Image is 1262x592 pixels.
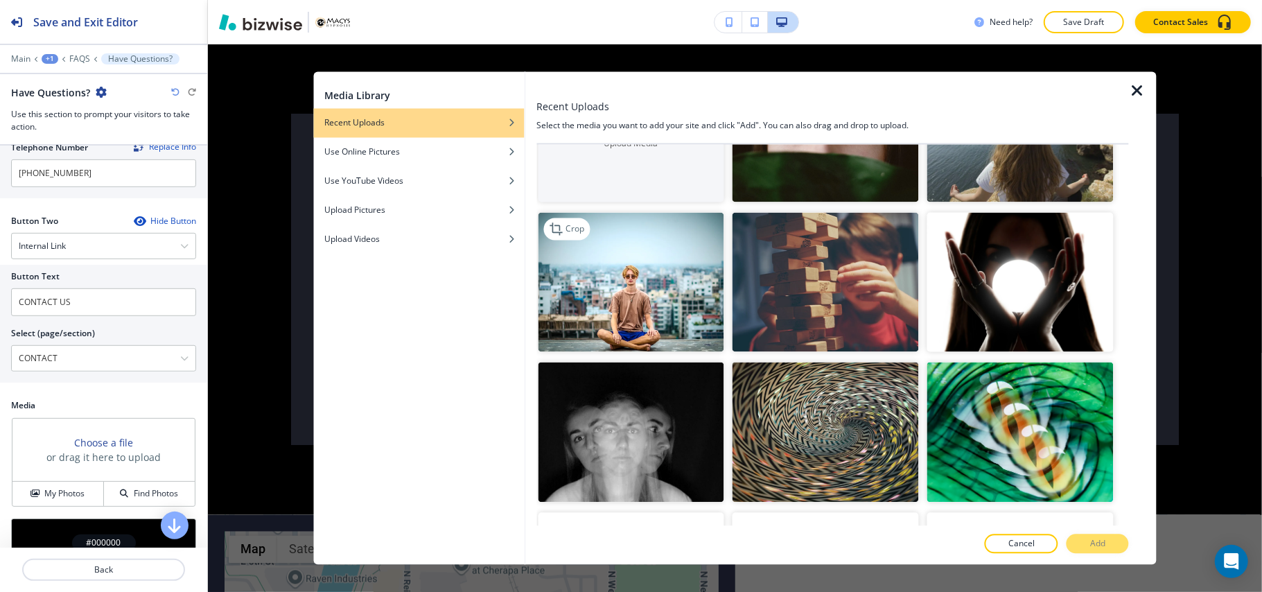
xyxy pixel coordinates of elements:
h2: Telephone Number [11,141,88,154]
h4: Internal Link [19,240,66,252]
button: Back [22,559,185,581]
div: Open Intercom Messenger [1215,545,1248,578]
h3: Need help? [990,16,1033,28]
button: Save Draft [1044,11,1124,33]
h2: Have Questions? [11,85,90,100]
h2: Save and Exit Editor [33,14,138,31]
h3: Recent Uploads [536,100,609,114]
h4: #000000 [87,537,121,549]
button: ReplaceReplace Info [134,142,196,152]
button: Use Online Pictures [313,138,524,167]
button: Recent Uploads [313,109,524,138]
span: Find and replace this information across Bizwise [134,142,196,153]
h2: Media Library [324,89,390,103]
button: Main [11,54,30,64]
h2: Button Two [11,215,58,227]
img: Bizwise Logo [219,14,302,31]
div: Choose a fileor drag it here to uploadMy PhotosFind Photos [11,417,196,507]
p: Crop [566,223,584,235]
img: Your Logo [315,15,352,29]
p: Save Draft [1062,16,1106,28]
button: Cancel [985,534,1058,554]
h2: Button Text [11,270,60,283]
button: Use YouTube Videos [313,167,524,196]
p: Contact Sales [1153,16,1208,28]
button: FAQS [69,54,90,64]
p: Back [24,564,184,576]
button: Hide Button [134,216,196,227]
div: Crop [543,218,590,240]
h2: Select (page/section) [11,327,95,340]
h3: Use this section to prompt your visitors to take action. [11,108,196,133]
h4: My Photos [44,487,85,500]
div: Replace Info [134,142,196,152]
h2: Media [11,399,196,412]
input: Ex. 561-222-1111 [11,159,196,187]
p: Cancel [1008,538,1035,550]
button: #000000Background Color [11,519,196,592]
button: Upload Videos [313,225,524,254]
h4: Upload Pictures [324,204,385,217]
button: My Photos [12,482,104,506]
input: Manual Input [12,347,180,370]
h4: Select the media you want to add your site and click "Add". You can also drag and drop to upload. [536,120,1129,132]
h4: Use Online Pictures [324,146,400,159]
button: Choose a file [74,435,133,450]
h4: Upload Media [538,137,724,150]
button: Have Questions? [101,53,179,64]
h4: Recent Uploads [324,117,385,130]
h4: Find Photos [134,487,178,500]
button: Contact Sales [1135,11,1251,33]
p: Have Questions? [108,54,173,64]
h3: or drag it here to upload [46,450,161,464]
button: +1 [42,54,58,64]
button: Upload Pictures [313,196,524,225]
h4: Use YouTube Videos [324,175,403,188]
button: Find Photos [104,482,195,506]
img: Replace [134,142,143,152]
h4: Upload Videos [324,234,380,246]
